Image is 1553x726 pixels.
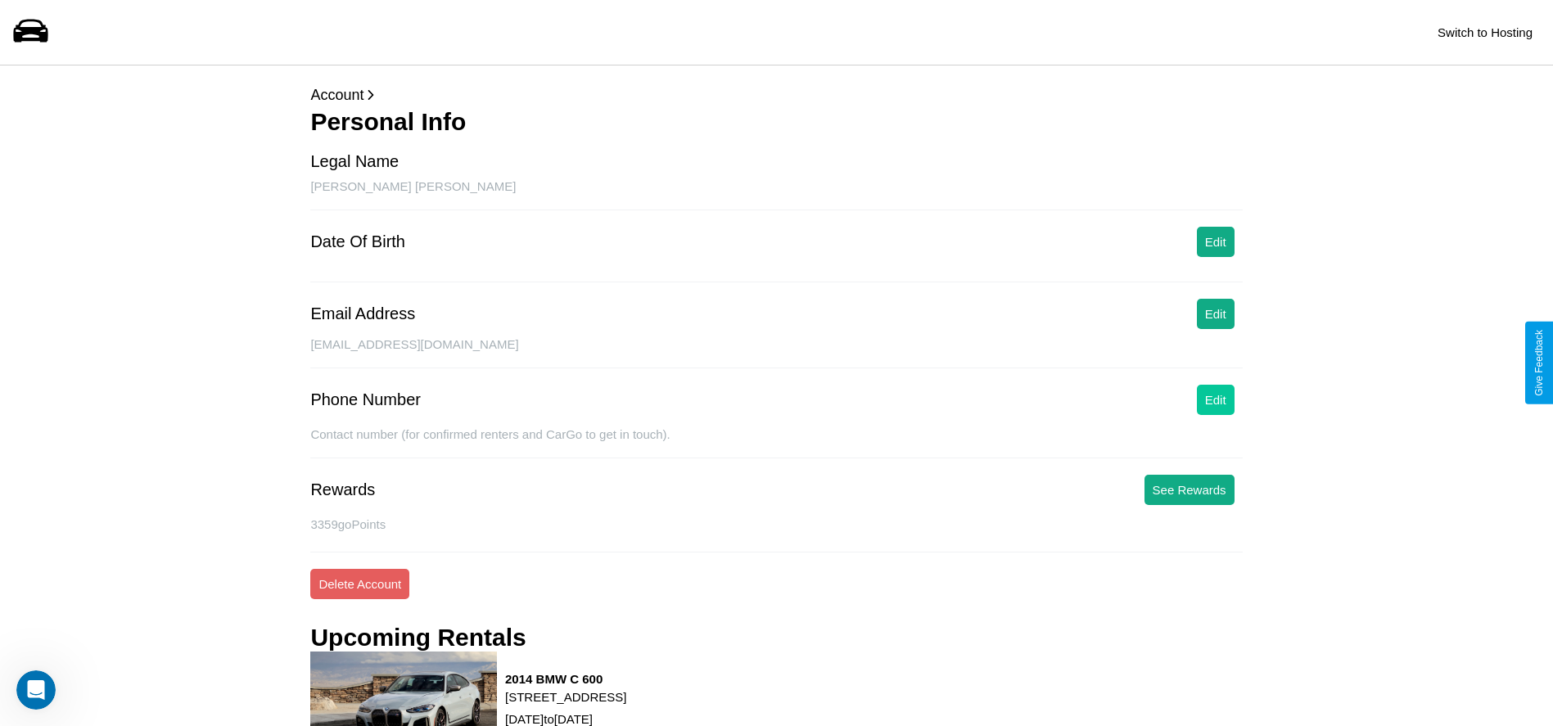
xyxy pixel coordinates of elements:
p: Account [310,82,1242,108]
h3: Personal Info [310,108,1242,136]
button: Edit [1197,227,1235,257]
div: Give Feedback [1533,330,1545,396]
button: Delete Account [310,569,409,599]
button: See Rewards [1144,475,1235,505]
p: [STREET_ADDRESS] [505,686,626,708]
div: [PERSON_NAME] [PERSON_NAME] [310,179,1242,210]
h3: 2014 BMW C 600 [505,672,626,686]
button: Switch to Hosting [1429,17,1541,47]
iframe: Intercom live chat [16,670,56,710]
div: Legal Name [310,152,399,171]
button: Edit [1197,385,1235,415]
p: 3359 goPoints [310,513,1242,535]
div: Date Of Birth [310,232,405,251]
div: [EMAIL_ADDRESS][DOMAIN_NAME] [310,337,1242,368]
h3: Upcoming Rentals [310,624,526,652]
button: Edit [1197,299,1235,329]
div: Email Address [310,304,415,323]
div: Phone Number [310,390,421,409]
div: Contact number (for confirmed renters and CarGo to get in touch). [310,427,1242,458]
div: Rewards [310,480,375,499]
